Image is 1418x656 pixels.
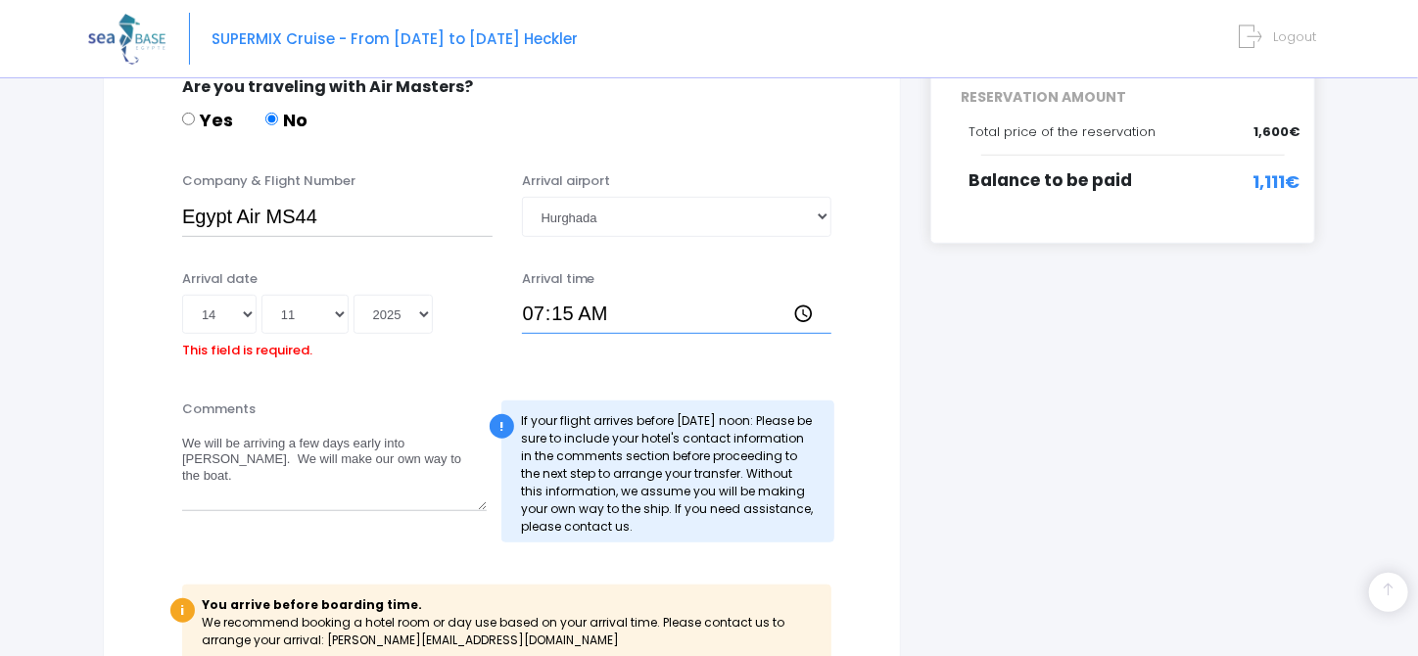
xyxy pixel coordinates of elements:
font: SUPERMIX Cruise - From [DATE] to [DATE] Heckler [212,28,578,49]
font: i [181,601,185,620]
input: Yes [182,113,195,125]
font: ! [499,417,503,436]
input: No [265,113,278,125]
font: If your flight arrives before [DATE] noon: Please be sure to include your hotel's contact informa... [521,412,813,535]
font: 1,600€ [1253,122,1300,141]
font: Logout [1273,27,1316,46]
font: Comments [182,399,256,418]
font: Arrival time [522,269,595,288]
font: Are you traveling with Air Masters? [182,75,473,98]
font: You arrive before boarding time. [203,596,423,613]
font: This field is required. [182,341,312,359]
font: Arrival date [182,269,258,288]
font: No [283,108,307,132]
font: Arrival airport [522,171,611,190]
font: Company & Flight Number [182,171,355,190]
font: Yes [200,108,233,132]
font: Balance to be paid [969,168,1132,192]
font: RESERVATION AMOUNT [961,87,1126,107]
font: We recommend booking a hotel room or day use based on your arrival time. Please contact us to arr... [203,614,785,648]
font: 1,111€ [1253,169,1300,194]
font: Total price of the reservation [969,122,1156,141]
